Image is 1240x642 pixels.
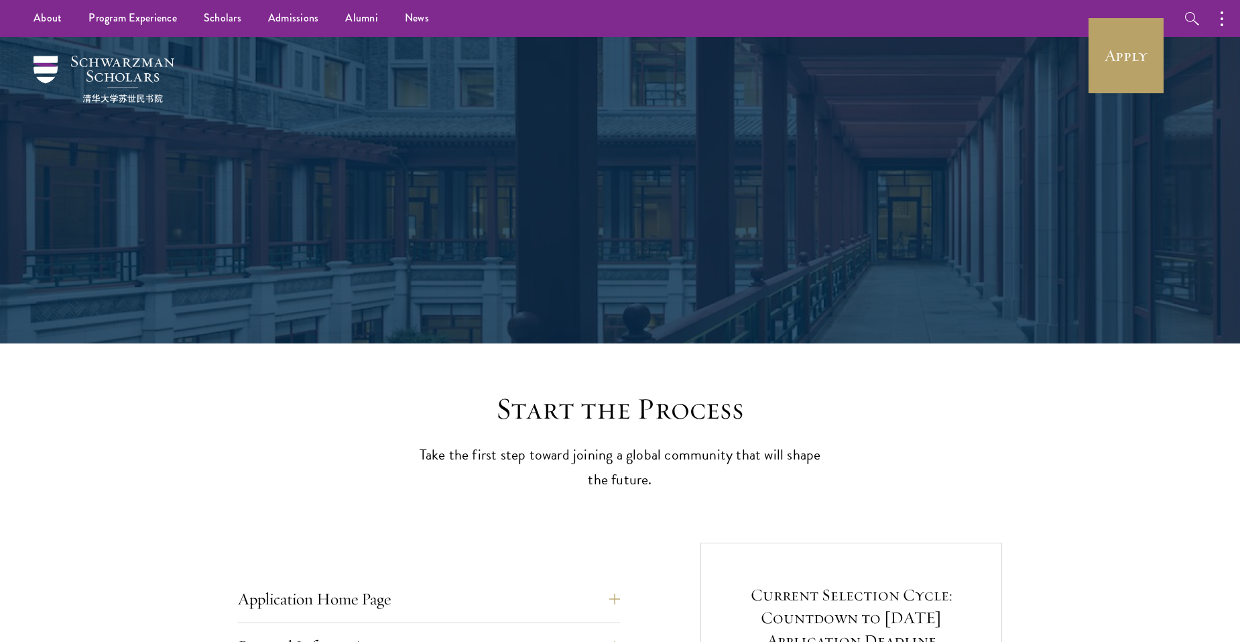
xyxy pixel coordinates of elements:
[34,56,174,103] img: Schwarzman Scholars
[1089,18,1164,93] a: Apply
[238,583,620,615] button: Application Home Page
[412,390,828,428] h2: Start the Process
[412,443,828,492] p: Take the first step toward joining a global community that will shape the future.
